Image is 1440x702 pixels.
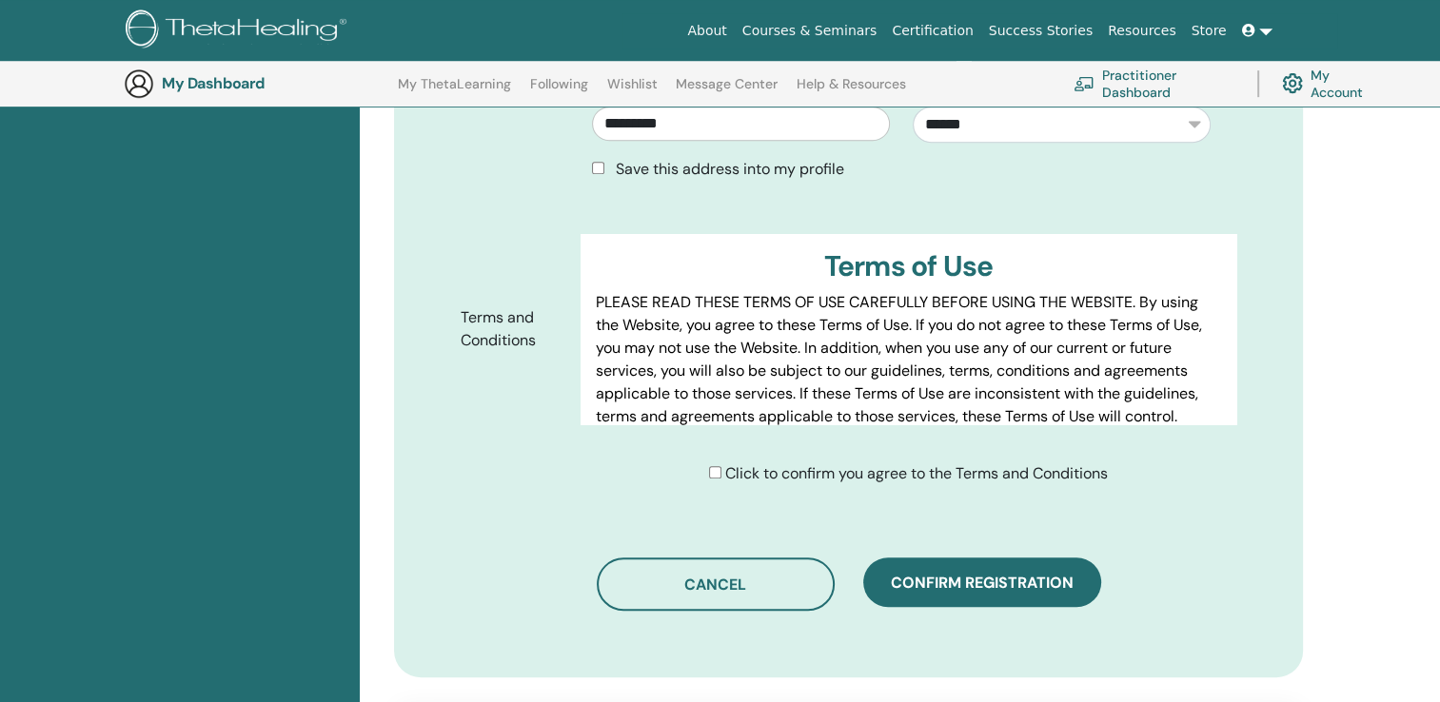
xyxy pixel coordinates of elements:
img: chalkboard-teacher.svg [1074,76,1095,91]
label: Terms and Conditions [446,300,581,359]
button: Confirm registration [863,557,1101,607]
button: Cancel [597,557,835,611]
span: Save this address into my profile [616,159,844,179]
img: cog.svg [1282,68,1303,98]
a: Message Center [676,76,778,107]
img: generic-user-icon.jpg [124,68,154,99]
a: Practitioner Dashboard [1074,63,1234,105]
span: Click to confirm you agree to the Terms and Conditions [725,463,1108,483]
h3: My Dashboard [162,74,352,92]
a: Success Stories [981,13,1100,49]
img: logo.png [126,10,353,52]
a: Store [1184,13,1234,49]
a: About [680,13,734,49]
h3: Terms of Use [596,249,1221,283]
a: Resources [1100,13,1184,49]
a: Wishlist [607,76,658,107]
span: Confirm registration [891,573,1074,593]
a: My ThetaLearning [398,76,511,107]
a: Courses & Seminars [735,13,885,49]
a: My Account [1282,63,1378,105]
a: Following [530,76,588,107]
p: PLEASE READ THESE TERMS OF USE CAREFULLY BEFORE USING THE WEBSITE. By using the Website, you agre... [596,291,1221,428]
a: Help & Resources [797,76,906,107]
span: Cancel [684,575,746,595]
a: Certification [884,13,980,49]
